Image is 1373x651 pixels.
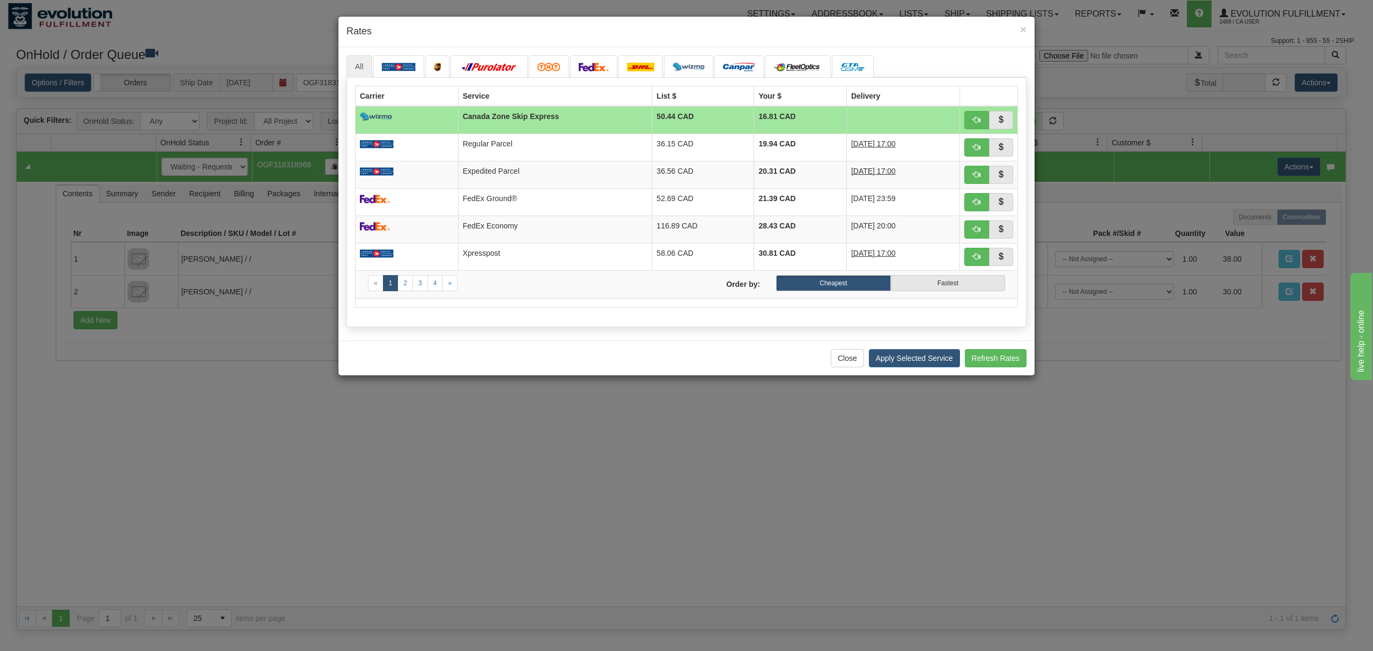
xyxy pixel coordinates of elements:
[754,216,846,243] td: 28.43 CAD
[652,243,754,270] td: 58.06 CAD
[1020,24,1027,35] button: Close
[891,275,1005,291] label: Fastest
[368,275,383,291] a: Previous
[537,63,560,71] img: tnt.png
[356,86,459,106] th: Carrier
[8,6,99,19] div: live help - online
[652,188,754,216] td: 52.69 CAD
[723,63,755,71] img: campar.png
[846,161,959,188] td: 9 Days
[652,161,754,188] td: 36.56 CAD
[851,249,896,257] span: [DATE] 17:00
[360,222,390,231] img: FedEx.png
[776,275,890,291] label: Cheapest
[869,349,960,367] button: Apply Selected Service
[840,63,865,71] img: CarrierLogo_10191.png
[383,275,398,291] a: 1
[846,86,959,106] th: Delivery
[434,63,441,71] img: ups.png
[652,86,754,106] th: List $
[686,275,768,290] label: Order by:
[374,279,378,287] span: «
[397,275,413,291] a: 2
[360,140,394,149] img: Canada_post.png
[652,106,754,134] td: 50.44 CAD
[458,161,652,188] td: Expedited Parcel
[448,279,452,287] span: »
[360,195,390,203] img: FedEx.png
[652,134,754,161] td: 36.15 CAD
[382,63,416,71] img: Canada_post.png
[346,25,1027,39] h4: Rates
[1348,271,1372,380] iframe: chat widget
[673,63,705,71] img: wizmo.png
[773,63,822,71] img: CarrierLogo_10182.png
[579,63,609,71] img: FedEx.png
[754,161,846,188] td: 20.31 CAD
[458,106,652,134] td: Canada Zone Skip Express
[831,349,864,367] button: Close
[754,86,846,106] th: Your $
[458,243,652,270] td: Xpresspost
[754,134,846,161] td: 19.94 CAD
[846,243,959,270] td: 2 Days
[652,216,754,243] td: 116.89 CAD
[851,167,896,175] span: [DATE] 17:00
[965,349,1027,367] button: Refresh Rates
[754,106,846,134] td: 16.81 CAD
[627,63,654,71] img: dhl.png
[851,194,896,203] span: [DATE] 23:59
[458,216,652,243] td: FedEx Economy
[851,139,896,148] span: [DATE] 17:00
[459,63,519,71] img: purolator.png
[458,134,652,161] td: Regular Parcel
[851,221,896,230] span: [DATE] 20:00
[1020,23,1027,35] span: ×
[412,275,428,291] a: 3
[427,275,443,291] a: 4
[846,134,959,161] td: 11 Days
[458,86,652,106] th: Service
[754,188,846,216] td: 21.39 CAD
[346,55,372,78] a: All
[754,243,846,270] td: 30.81 CAD
[360,113,392,121] img: wizmo.png
[458,188,652,216] td: FedEx Ground®
[360,167,394,176] img: Canada_post.png
[442,275,457,291] a: Next
[360,249,394,258] img: Canada_post.png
